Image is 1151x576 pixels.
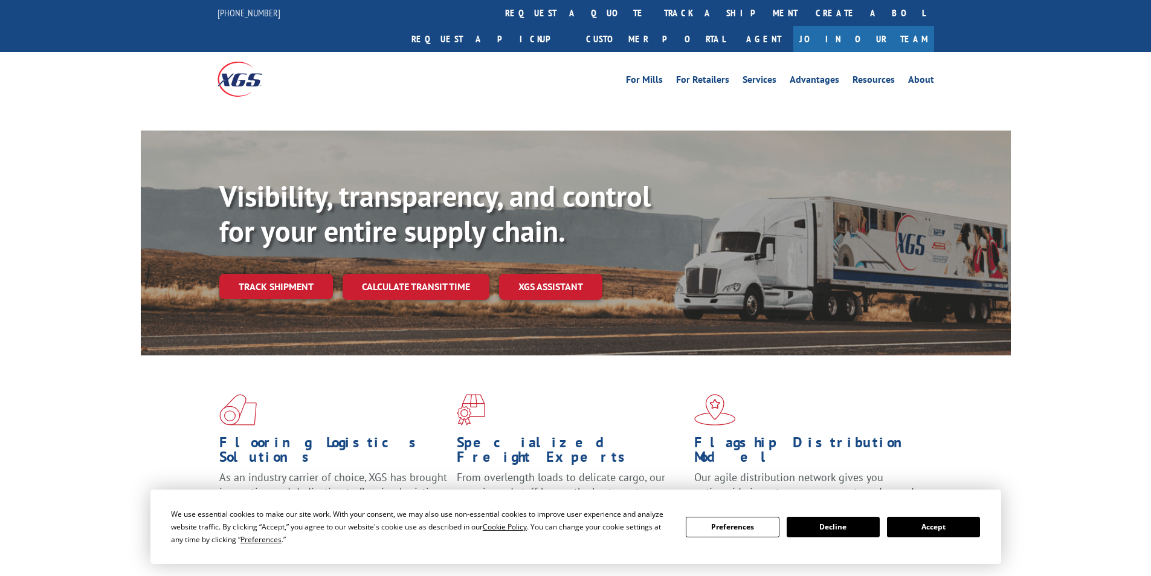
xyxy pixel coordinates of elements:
a: Track shipment [219,274,333,299]
a: Services [743,75,776,88]
img: xgs-icon-total-supply-chain-intelligence-red [219,394,257,426]
a: About [908,75,934,88]
a: Request a pickup [402,26,577,52]
img: xgs-icon-flagship-distribution-model-red [694,394,736,426]
span: As an industry carrier of choice, XGS has brought innovation and dedication to flooring logistics... [219,470,447,513]
span: Our agile distribution network gives you nationwide inventory management on demand. [694,470,917,499]
img: xgs-icon-focused-on-flooring-red [457,394,485,426]
h1: Specialized Freight Experts [457,435,685,470]
a: Calculate transit time [343,274,489,300]
span: Cookie Policy [483,522,527,532]
p: From overlength loads to delicate cargo, our experienced staff knows the best way to move your fr... [457,470,685,524]
h1: Flagship Distribution Model [694,435,923,470]
button: Decline [787,517,880,537]
b: Visibility, transparency, and control for your entire supply chain. [219,177,651,250]
div: Cookie Consent Prompt [150,490,1001,564]
a: Resources [853,75,895,88]
a: Join Our Team [793,26,934,52]
button: Accept [887,517,980,537]
div: We use essential cookies to make our site work. With your consent, we may also use non-essential ... [171,508,671,546]
a: XGS ASSISTANT [499,274,602,300]
h1: Flooring Logistics Solutions [219,435,448,470]
a: For Mills [626,75,663,88]
a: Advantages [790,75,839,88]
a: [PHONE_NUMBER] [218,7,280,19]
button: Preferences [686,517,779,537]
span: Preferences [240,534,282,545]
a: For Retailers [676,75,729,88]
a: Agent [734,26,793,52]
a: Customer Portal [577,26,734,52]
